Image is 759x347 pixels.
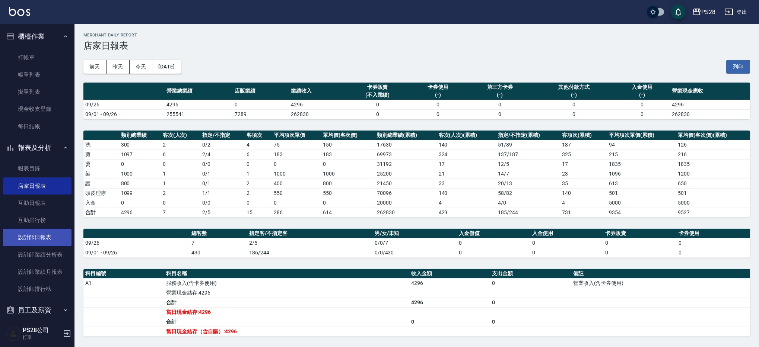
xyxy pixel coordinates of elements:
td: 501 [676,188,750,198]
td: 94 [607,140,676,150]
td: 服務收入(含卡券使用) [164,278,409,288]
th: 平均項次單價(累積) [607,131,676,140]
th: 類別總業績(累積) [375,131,436,140]
th: 類別總業績 [119,131,161,140]
td: 550 [272,188,321,198]
a: 互助排行榜 [3,212,72,229]
td: 0 [677,248,750,257]
a: 報表目錄 [3,160,72,177]
td: 0 [409,317,490,327]
td: 1000 [321,169,375,179]
td: 1 [245,169,272,179]
td: 150 [321,140,375,150]
table: a dense table [83,269,750,337]
td: 5000 [676,198,750,208]
th: 客項次 [245,131,272,140]
td: 185/244 [496,208,560,217]
div: 卡券使用 [412,83,464,91]
td: 137 / 187 [496,150,560,159]
td: 0 [345,109,410,119]
td: 0 [677,238,750,248]
td: 1097 [119,150,161,159]
td: 51 / 89 [496,140,560,150]
td: 262830 [289,109,345,119]
td: 614 [321,208,375,217]
td: 1000 [119,169,161,179]
td: 1000 [272,169,321,179]
td: 31192 [375,159,436,169]
td: 35 [560,179,607,188]
a: 互助日報表 [3,195,72,212]
a: 掛單列表 [3,83,72,100]
td: 183 [321,150,375,159]
td: 0 [245,159,272,169]
img: Logo [9,7,30,16]
th: 營業現金應收 [670,83,750,100]
td: 0 [490,317,571,327]
td: 14 / 7 [496,169,560,179]
td: 入金 [83,198,119,208]
td: 300 [119,140,161,150]
td: 23 [560,169,607,179]
div: 其他付款方式 [536,83,612,91]
td: 6 [245,150,272,159]
h5: PS28公司 [23,327,61,334]
td: 800 [321,179,375,188]
td: 1099 [119,188,161,198]
th: 營業總業績 [165,83,233,100]
td: 4296 [409,278,490,288]
td: A1 [83,278,164,288]
td: 255541 [165,109,233,119]
td: 0 [466,109,534,119]
div: 第三方卡券 [468,83,532,91]
button: 列印 [726,60,750,74]
th: 單均價(客次價) [321,131,375,140]
td: 1835 [607,159,676,169]
th: 平均項次單價 [272,131,321,140]
button: PS28 [689,4,718,20]
p: 打單 [23,334,61,341]
td: 營業現金結存:4296 [164,288,409,298]
a: 帳單列表 [3,66,72,83]
td: 4296 [165,100,233,109]
h2: Merchant Daily Report [83,33,750,38]
td: 0 [614,109,670,119]
th: 客項次(累積) [560,131,607,140]
td: 1200 [676,169,750,179]
a: 設計師排行榜 [3,280,72,298]
th: 客次(人次) [161,131,200,140]
td: 7 [190,238,247,248]
td: 染 [83,169,119,179]
td: 17 [560,159,607,169]
td: 7 [161,208,200,217]
button: 前天 [83,60,107,74]
a: 現金收支登錄 [3,100,72,118]
td: 286 [272,208,321,217]
table: a dense table [83,131,750,218]
td: 4 [437,198,496,208]
td: 0 [345,100,410,109]
td: 17 [437,159,496,169]
td: 613 [607,179,676,188]
td: 合計 [83,208,119,217]
td: 0 [614,100,670,109]
td: 2/5 [247,238,373,248]
td: 2 [161,140,200,150]
td: 0 [119,198,161,208]
td: 430 [190,248,247,257]
td: 0 [321,159,375,169]
td: 合計 [164,317,409,327]
td: 6 [161,150,200,159]
td: 262830 [670,109,750,119]
td: 頭皮理療 [83,188,119,198]
td: 0 [410,100,466,109]
th: 支出金額 [490,269,571,279]
td: 4 [560,198,607,208]
td: 75 [272,140,321,150]
td: 2 [245,179,272,188]
th: 指定/不指定(累積) [496,131,560,140]
td: 2 [245,188,272,198]
div: (-) [468,91,532,99]
td: 0 [530,248,604,257]
td: 400 [272,179,321,188]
